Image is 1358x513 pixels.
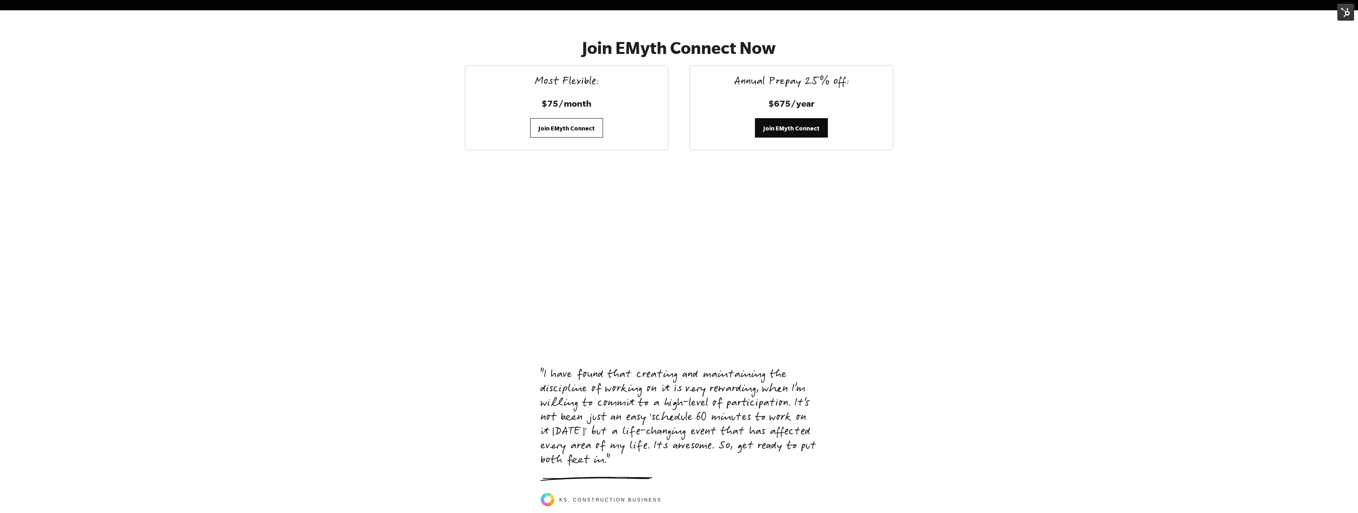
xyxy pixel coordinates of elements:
a: Join EMyth Connect [755,118,828,137]
h3: $675/year [700,97,883,109]
img: HubSpot Tools Menu Toggle [1337,4,1354,21]
span: Join EMyth Connect [538,124,595,133]
a: Join EMyth Connect [530,118,603,137]
div: Annual Prepay 25% off: [700,76,883,89]
span: KS, Construction business [559,497,662,503]
span: "I have found that creating and maintaining the discipline of working on it is very rewarding, wh... [540,368,816,469]
span: Join EMyth Connect [763,124,820,133]
iframe: HubSpot Video [531,177,828,345]
h3: $75/month [475,97,658,109]
div: Most Flexible: [475,76,658,89]
iframe: Chat Widget [1318,475,1358,513]
img: ses_full_rgb [540,493,555,506]
h2: Join EMyth Connect Now [516,38,842,57]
